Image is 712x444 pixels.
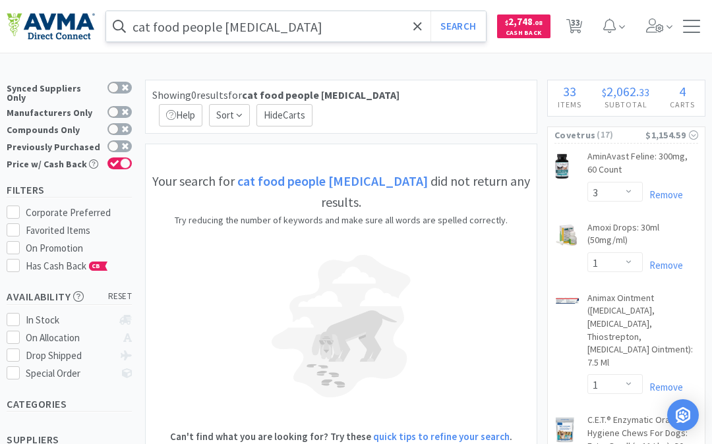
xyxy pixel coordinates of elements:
[26,312,113,328] div: In Stock
[563,83,576,99] span: 33
[645,128,698,142] div: $1,154.59
[659,98,705,111] h4: Carts
[26,205,133,221] div: Corporate Preferred
[26,260,108,272] span: Has Cash Back
[497,9,550,44] a: $2,748.08Cash Back
[667,399,699,431] div: Open Intercom Messenger
[554,153,570,179] img: dec5747cad6042789471a68aa383658f_37283.png
[269,227,414,425] img: blind-dog-light.png
[237,173,428,189] strong: cat food people [MEDICAL_DATA]
[602,86,607,99] span: $
[587,150,698,181] a: AminAvast Feline: 300mg, 60 Count
[595,128,645,142] span: ( 17 )
[7,140,101,152] div: Previously Purchased
[592,98,660,111] h4: Subtotal
[505,30,543,38] span: Cash Back
[554,224,581,248] img: 281b87177290455aba6b8c28cd3cd3d9_166614.png
[554,128,595,142] span: Covetrus
[7,13,95,40] img: e4e33dab9f054f5782a47901c742baa9_102.png
[242,88,400,101] strong: cat food people [MEDICAL_DATA]
[554,416,575,443] img: 0118cd7adb544954839c4fcca61390e9_328624.png
[587,221,698,252] a: Amoxi Drops: 30ml (50mg/ml)
[607,83,636,99] span: 2,062
[7,182,132,198] h5: Filters
[643,188,683,201] a: Remove
[26,330,113,346] div: On Allocation
[152,87,400,104] div: Showing 0 results
[554,296,581,304] img: 20db1b02c83c4be7948cd58931a37f2e_27575.png
[533,18,543,27] span: . 08
[643,259,683,271] a: Remove
[26,366,113,381] div: Special Order
[256,104,312,126] p: Hide Carts
[26,348,113,364] div: Drop Shipped
[7,397,132,412] h5: Categories
[587,292,698,375] a: Animax Ointment ([MEDICAL_DATA], [MEDICAL_DATA], Thiostrepton, [MEDICAL_DATA] Ointment): 7.5 Ml
[159,104,202,126] p: Help
[106,11,486,42] input: Search by item, sku, manufacturer, ingredient, size...
[7,106,101,117] div: Manufacturers Only
[228,88,400,101] span: for
[643,381,683,393] a: Remove
[505,15,543,28] span: 2,748
[152,171,530,213] h5: Your search for did not return any results.
[7,289,132,304] h5: Availability
[430,11,485,42] button: Search
[209,104,250,126] span: Sort
[639,86,649,99] span: 33
[7,157,101,169] div: Price w/ Cash Back
[26,223,133,238] div: Favorited Items
[561,22,588,34] a: 33
[152,213,530,227] p: Try reducing the number of keywords and make sure all words are spelled correctly.
[108,290,133,304] span: reset
[90,262,103,270] span: CB
[170,430,512,443] strong: Can't find what you are looking for? Try these .
[548,98,592,111] h4: Items
[7,123,101,134] div: Compounds Only
[26,240,133,256] div: On Promotion
[373,430,510,443] a: quick tips to refine your search
[7,82,101,102] div: Synced Suppliers Only
[679,83,686,99] span: 4
[505,18,508,27] span: $
[592,85,660,98] div: .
